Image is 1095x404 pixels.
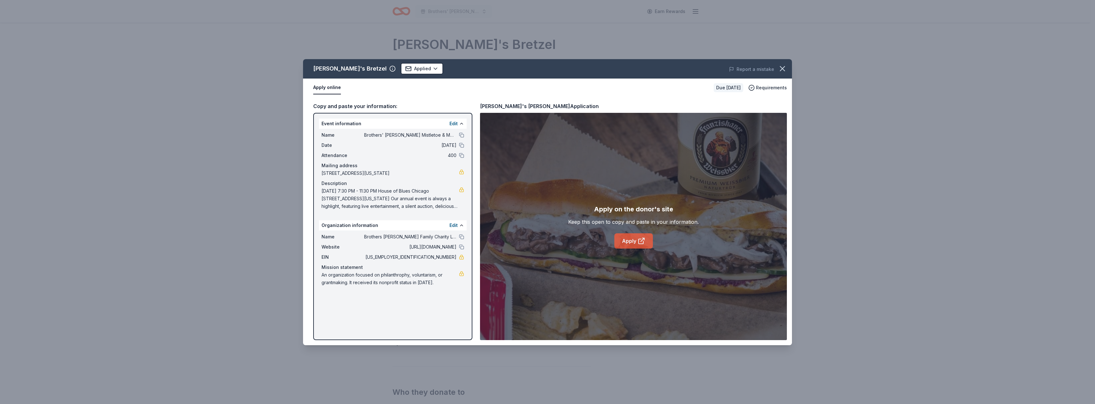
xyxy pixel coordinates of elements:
div: Copy and paste your information: [313,102,472,110]
span: Brothers [PERSON_NAME] Family Charity Ltd [364,233,456,241]
span: [STREET_ADDRESS][US_STATE] [321,169,459,177]
span: Name [321,131,364,139]
span: Brothers' [PERSON_NAME] Mistletoe & Mezze Fundraiser [364,131,456,139]
div: Organization information [319,220,467,230]
div: Due [DATE] [714,83,743,92]
div: Mission statement [321,264,464,271]
span: 400 [364,152,456,159]
div: Description [321,180,464,187]
span: An organization focused on philanthrophy, voluntarism, or grantmaking. It received its nonprofit ... [321,271,459,286]
div: Event information [319,119,467,129]
span: Attendance [321,152,364,159]
span: [US_EMPLOYER_IDENTIFICATION_NUMBER] [364,253,456,261]
button: Edit [449,120,458,127]
span: Applied [414,65,431,72]
span: [DATE] [364,141,456,149]
div: Mailing address [321,162,464,169]
span: Date [321,141,364,149]
div: Apply on the donor's site [594,204,673,214]
button: Report a mistake [729,65,774,73]
span: [URL][DOMAIN_NAME] [364,243,456,251]
span: Name [321,233,364,241]
button: Requirements [748,84,787,92]
span: Website [321,243,364,251]
div: [PERSON_NAME]'s [PERSON_NAME] Application [480,102,599,110]
span: [DATE] 7:30 PM - 11:30 PM House of Blues Chicago [STREET_ADDRESS][US_STATE] Our annual event is a... [321,187,459,210]
button: Apply online [313,81,341,94]
div: Keep this open to copy and paste in your information. [568,218,699,226]
button: Applied [401,63,443,74]
a: Apply [614,233,653,249]
span: Requirements [756,84,787,92]
span: EIN [321,253,364,261]
button: Edit [449,222,458,229]
div: [PERSON_NAME]'s Bretzel [313,64,387,74]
